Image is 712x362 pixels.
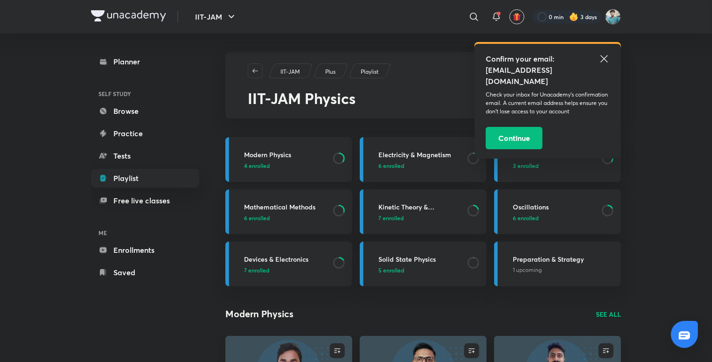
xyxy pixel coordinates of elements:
h2: Modern Physics [225,307,293,321]
p: Plus [325,68,335,76]
h3: Oscillations [513,202,596,212]
a: Mechanics & General Properties3 enrolled [494,137,621,182]
a: Browse [91,102,199,120]
a: Electricity & Magnetism6 enrolled [360,137,487,182]
span: 6 enrolled [513,214,538,222]
p: Check your inbox for Unacademy’s confirmation email. A current email address helps ensure you don... [486,90,610,116]
span: 5 enrolled [378,266,404,274]
a: Saved [91,263,199,282]
a: Devices & Electronics7 enrolled [225,242,352,286]
a: Preparation & Strategy1 upcoming [494,242,621,286]
span: 6 enrolled [378,161,404,170]
a: Plus [324,68,337,76]
a: Planner [91,52,199,71]
button: IIT-JAM [189,7,243,26]
span: IIT-JAM Physics [248,88,356,108]
a: Practice [91,124,199,143]
h3: Preparation & Strategy [513,254,615,264]
span: 1 upcoming [513,266,542,274]
button: avatar [510,9,524,24]
span: 4 enrolled [244,161,270,170]
a: Enrollments [91,241,199,259]
h3: Modern Physics [244,150,328,160]
img: streak [569,12,579,21]
a: Free live classes [91,191,199,210]
a: Solid State Physics5 enrolled [360,242,487,286]
a: IIT-JAM [279,68,302,76]
p: Playlist [361,68,378,76]
a: Kinetic Theory & Thermodynamic7 enrolled [360,189,487,234]
a: SEE ALL [596,309,621,319]
span: 3 enrolled [513,161,538,170]
h3: Mathematical Methods [244,202,328,212]
a: Playlist [91,169,199,188]
a: Mathematical Methods6 enrolled [225,189,352,234]
a: Playlist [359,68,380,76]
a: Company Logo [91,10,166,24]
h3: Kinetic Theory & Thermodynamic [378,202,462,212]
a: Modern Physics4 enrolled [225,137,352,182]
a: Tests [91,146,199,165]
h5: [EMAIL_ADDRESS][DOMAIN_NAME] [486,64,610,87]
h5: Confirm your email: [486,53,610,64]
img: Company Logo [91,10,166,21]
span: 7 enrolled [378,214,404,222]
img: ARINDAM MONDAL [605,9,621,25]
img: avatar [513,13,521,21]
h6: ME [91,225,199,241]
span: 6 enrolled [244,214,270,222]
p: IIT-JAM [280,68,300,76]
h3: Solid State Physics [378,254,462,264]
a: Oscillations6 enrolled [494,189,621,234]
span: 7 enrolled [244,266,269,274]
button: Continue [486,127,543,149]
h3: Devices & Electronics [244,254,328,264]
h3: Electricity & Magnetism [378,150,462,160]
h6: SELF STUDY [91,86,199,102]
